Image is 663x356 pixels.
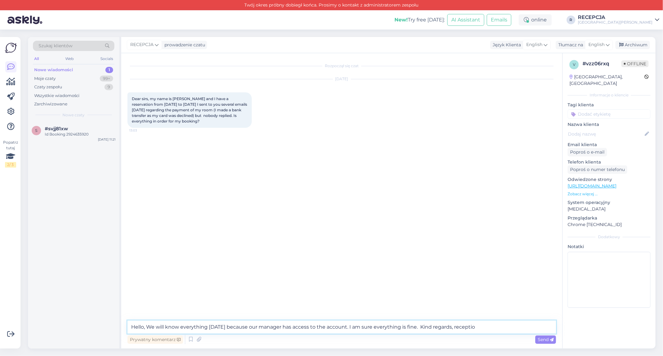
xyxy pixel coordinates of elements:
[63,112,85,118] span: Nowe czaty
[568,131,643,137] input: Dodaj nazwę
[578,20,652,25] div: [GEOGRAPHIC_DATA][PERSON_NAME]
[34,93,80,99] div: Wszystkie wiadomości
[568,215,651,221] p: Przeglądarka
[45,132,116,137] div: Id Booking 2924635920
[34,101,67,107] div: Zarchiwizowane
[621,60,649,67] span: Offline
[98,137,116,142] div: [DATE] 11:21
[615,41,650,49] div: Archiwum
[129,128,153,133] span: 13:03
[105,67,113,73] div: 1
[519,14,552,25] div: online
[490,42,521,48] div: Język Klienta
[487,14,511,26] button: Emails
[99,55,114,63] div: Socials
[33,55,40,63] div: All
[567,16,575,24] div: R
[568,92,651,98] div: Informacje o kliencie
[127,335,183,344] div: Prywatny komentarz
[568,159,651,165] p: Telefon klienta
[568,176,651,183] p: Odwiedzone strony
[162,42,205,48] div: prowadzenie czatu
[127,321,556,334] textarea: Hello, We will know everything [DATE] because our manager has access to the account. I am sure ev...
[39,43,72,49] span: Szukaj klientów
[5,162,16,168] div: 2 / 3
[104,84,113,90] div: 9
[526,41,542,48] span: English
[568,121,651,128] p: Nazwa klienta
[568,191,651,197] p: Zobacz więcej ...
[100,76,113,82] div: 99+
[568,165,627,174] div: Poproś o numer telefonu
[132,96,248,123] span: Dear sirs, my name is [PERSON_NAME] and I have a reservation from [DATE] to [DATE] I sent to you ...
[34,67,73,73] div: Nowe wiadomości
[394,17,408,23] b: New!
[45,126,68,132] span: #svjj81xw
[568,148,607,156] div: Poproś o e-mail
[127,63,556,69] div: Rozpoczął się czat
[568,221,651,228] p: Chrome [TECHNICAL_ID]
[568,109,651,119] input: Dodać etykietę
[64,55,75,63] div: Web
[5,42,17,54] img: Askly Logo
[568,183,616,189] a: [URL][DOMAIN_NAME]
[568,243,651,250] p: Notatki
[127,76,556,82] div: [DATE]
[582,60,621,67] div: # vzz06rxq
[34,84,62,90] div: Czaty zespołu
[568,102,651,108] p: Tagi klienta
[35,128,38,133] span: s
[578,15,659,25] a: RECEPCJA[GEOGRAPHIC_DATA][PERSON_NAME]
[568,206,651,212] p: [MEDICAL_DATA]
[556,42,583,48] div: Tłumacz na
[573,62,575,67] span: v
[5,140,16,168] div: Popatrz tutaj
[588,41,605,48] span: English
[568,234,651,240] div: Dodatkowy
[569,74,644,87] div: [GEOGRAPHIC_DATA], [GEOGRAPHIC_DATA]
[34,76,56,82] div: Moje czaty
[578,15,652,20] div: RECEPCJA
[538,337,554,342] span: Send
[568,141,651,148] p: Email klienta
[568,199,651,206] p: System operacyjny
[447,14,484,26] button: AI Assistant
[394,16,445,24] div: Try free [DATE]:
[130,41,154,48] span: RECEPCJA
